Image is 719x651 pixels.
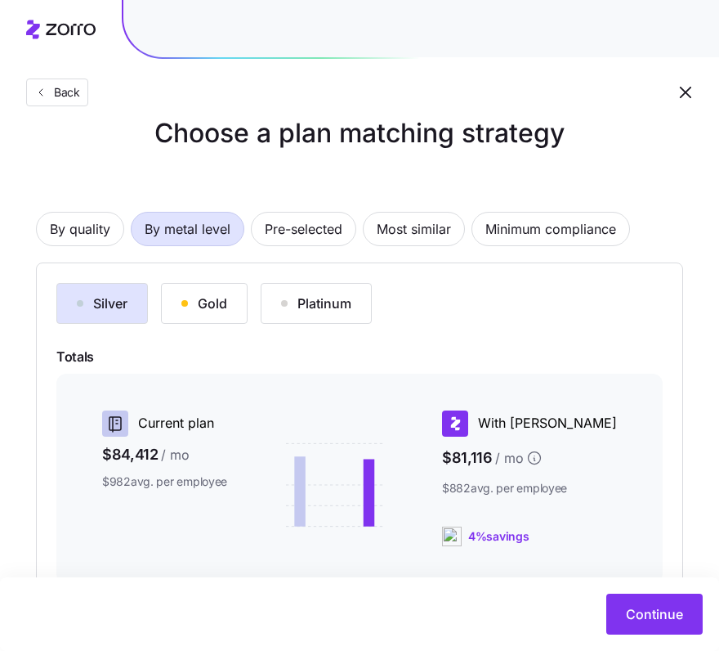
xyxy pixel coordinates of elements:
button: Back [26,79,88,106]
span: Pre-selected [265,213,342,245]
div: Platinum [281,294,351,313]
span: $982 avg. per employee [102,474,227,490]
div: Gold [181,294,227,313]
span: By quality [50,213,110,245]
button: Platinum [261,283,372,324]
div: Current plan [102,411,227,437]
span: / mo [495,448,523,469]
button: By metal level [131,212,244,246]
span: / mo [161,445,189,465]
div: Silver [77,294,127,313]
button: Continue [606,594,703,635]
span: 4% savings [468,528,529,545]
span: $81,116 [442,443,617,474]
button: Gold [161,283,248,324]
span: Totals [56,347,663,367]
button: Most similar [363,212,465,246]
h1: Choose a plan matching strategy [36,114,683,153]
span: Most similar [377,213,451,245]
span: By metal level [145,213,230,245]
button: Pre-selected [251,212,356,246]
span: Continue [626,604,683,624]
button: Silver [56,283,148,324]
button: Minimum compliance [471,212,630,246]
span: $882 avg. per employee [442,480,617,496]
button: By quality [36,212,124,246]
span: Minimum compliance [485,213,616,245]
span: $84,412 [102,443,227,467]
span: Back [47,84,80,101]
div: With [PERSON_NAME] [442,411,617,437]
img: ai-icon.png [442,527,462,546]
